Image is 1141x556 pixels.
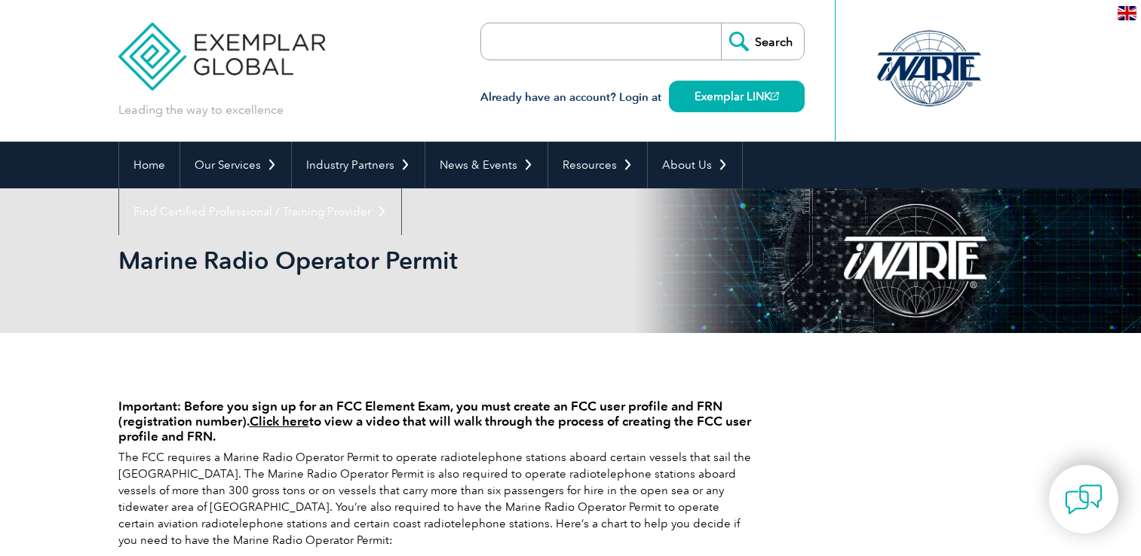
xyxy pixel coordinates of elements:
h2: Marine Radio Operator Permit [118,249,752,273]
h4: Important: Before you sign up for an FCC Element Exam, you must create an FCC user profile and FR... [118,399,752,444]
input: Search [721,23,804,60]
a: Find Certified Professional / Training Provider [119,188,401,235]
img: contact-chat.png [1065,481,1103,518]
p: Leading the way to excellence [118,102,284,118]
a: Click here [250,414,309,429]
a: Our Services [180,142,291,188]
a: About Us [648,142,742,188]
img: en [1118,6,1136,20]
img: open_square.png [771,92,779,100]
a: Resources [548,142,647,188]
h3: Already have an account? Login at [480,88,805,107]
a: News & Events [425,142,547,188]
a: Home [119,142,179,188]
a: Industry Partners [292,142,425,188]
p: The FCC requires a Marine Radio Operator Permit to operate radiotelephone stations aboard certain... [118,449,752,548]
a: Exemplar LINK [669,81,805,112]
